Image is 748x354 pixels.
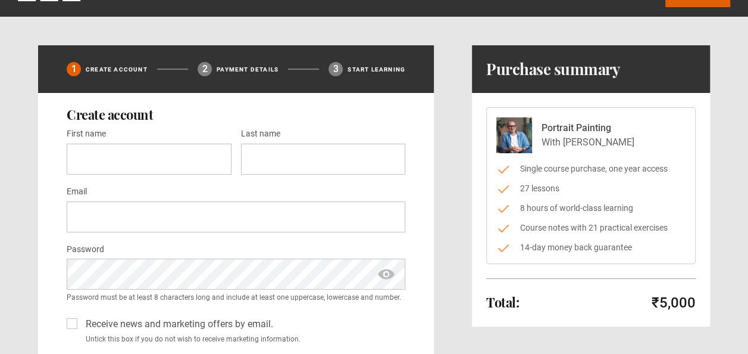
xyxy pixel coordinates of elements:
p: With [PERSON_NAME] [542,135,634,150]
li: 8 hours of world-class learning [496,202,686,215]
h1: Purchase summary [486,60,620,79]
div: 2 [198,62,212,76]
label: Password [67,243,104,257]
p: Portrait Painting [542,121,634,135]
p: Payment details [217,65,278,74]
label: Last name [241,127,280,141]
h2: Create account [67,107,405,122]
label: Receive news and marketing offers by email. [81,317,273,331]
li: 27 lessons [496,182,686,195]
p: Create Account [86,65,148,74]
li: Course notes with 21 practical exercises [496,222,686,234]
label: First name [67,127,106,141]
p: ₹5,000 [652,293,696,312]
small: Password must be at least 8 characters long and include at least one uppercase, lowercase and num... [67,292,405,303]
div: 1 [67,62,81,76]
p: Start learning [348,65,405,74]
li: Single course purchase, one year access [496,163,686,175]
h2: Total: [486,295,519,309]
li: 14-day money back guarantee [496,241,686,254]
small: Untick this box if you do not wish to receive marketing information. [81,334,405,344]
span: show password [377,259,396,289]
label: Email [67,185,87,199]
div: 3 [328,62,343,76]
